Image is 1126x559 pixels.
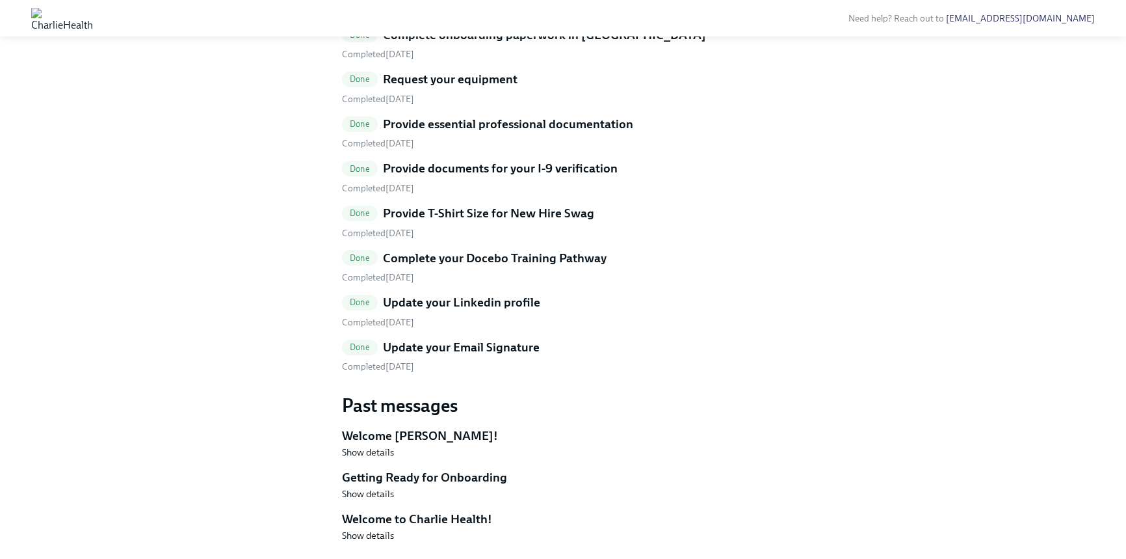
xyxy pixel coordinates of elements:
[342,253,378,263] span: Done
[342,27,784,61] a: DoneComplete onboarding paperwork in [GEOGRAPHIC_DATA] Completed[DATE]
[342,74,378,84] span: Done
[342,138,414,149] span: Friday, June 27th 2025, 2:06 pm
[383,205,594,222] h5: Provide T-Shirt Size for New Hire Swag
[342,208,378,218] span: Done
[848,13,1095,24] span: Need help? Reach out to
[946,13,1095,24] a: [EMAIL_ADDRESS][DOMAIN_NAME]
[342,116,784,150] a: DoneProvide essential professional documentation Completed[DATE]
[342,339,784,374] a: DoneUpdate your Email Signature Completed[DATE]
[342,446,394,459] button: Show details
[342,317,414,328] span: Monday, July 14th 2025, 1:57 pm
[342,428,784,444] h5: Welcome [PERSON_NAME]!
[31,8,93,29] img: CharlieHealth
[342,469,784,486] h5: Getting Ready for Onboarding
[342,294,784,329] a: DoneUpdate your Linkedin profile Completed[DATE]
[342,94,414,105] span: Friday, June 27th 2025, 2:06 pm
[342,164,378,174] span: Done
[342,228,414,239] span: Tuesday, June 17th 2025, 12:12 pm
[383,160,618,177] h5: Provide documents for your I-9 verification
[342,160,784,195] a: DoneProvide documents for your I-9 verification Completed[DATE]
[342,529,394,542] button: Show details
[342,272,414,283] span: Monday, July 14th 2025, 5:10 pm
[383,250,607,267] h5: Complete your Docebo Training Pathway
[342,394,784,417] h3: Past messages
[342,205,784,239] a: DoneProvide T-Shirt Size for New Hire Swag Completed[DATE]
[342,71,784,105] a: DoneRequest your equipment Completed[DATE]
[383,116,633,133] h5: Provide essential professional documentation
[342,250,784,284] a: DoneComplete your Docebo Training Pathway Completed[DATE]
[383,71,517,88] h5: Request your equipment
[342,342,378,352] span: Done
[383,294,540,311] h5: Update your Linkedin profile
[342,297,378,307] span: Done
[383,339,540,356] h5: Update your Email Signature
[342,361,414,372] span: Monday, July 14th 2025, 1:53 pm
[342,487,394,500] button: Show details
[342,49,414,60] span: Tuesday, June 17th 2025, 12:14 pm
[342,183,414,194] span: Tuesday, June 17th 2025, 12:13 pm
[342,119,378,129] span: Done
[342,511,784,528] h5: Welcome to Charlie Health!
